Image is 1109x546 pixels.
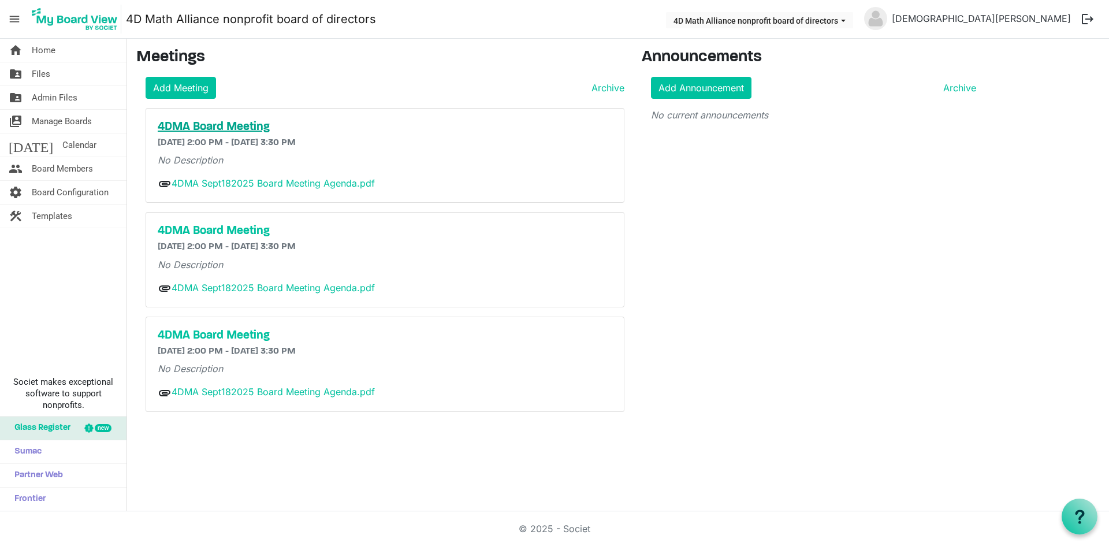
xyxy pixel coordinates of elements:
a: Archive [939,81,976,95]
span: switch_account [9,110,23,133]
span: Sumac [9,440,42,463]
a: My Board View Logo [28,5,126,34]
span: construction [9,205,23,228]
span: Calendar [62,133,96,157]
a: 4DMA Sept182025 Board Meeting Agenda.pdf [172,177,375,189]
span: Admin Files [32,86,77,109]
h3: Meetings [136,48,624,68]
span: Glass Register [9,417,70,440]
span: home [9,39,23,62]
h6: [DATE] 2:00 PM - [DATE] 3:30 PM [158,242,612,252]
a: 4DMA Board Meeting [158,224,612,238]
span: Frontier [9,488,46,511]
a: 4DMA Board Meeting [158,120,612,134]
span: [DATE] [9,133,53,157]
div: new [95,424,111,432]
a: Add Meeting [146,77,216,99]
span: settings [9,181,23,204]
button: logout [1075,7,1100,31]
h3: Announcements [642,48,985,68]
a: [DEMOGRAPHIC_DATA][PERSON_NAME] [887,7,1075,30]
span: Board Members [32,157,93,180]
span: menu [3,8,25,30]
span: Home [32,39,55,62]
span: Manage Boards [32,110,92,133]
button: 4D Math Alliance nonprofit board of directors dropdownbutton [666,12,853,28]
span: Files [32,62,50,86]
a: 4DMA Board Meeting [158,329,612,343]
a: Archive [587,81,624,95]
span: Partner Web [9,464,63,487]
p: No Description [158,153,612,167]
a: 4D Math Alliance nonprofit board of directors [126,8,376,31]
p: No Description [158,362,612,376]
p: No Description [158,258,612,272]
a: Add Announcement [651,77,751,99]
span: folder_shared [9,62,23,86]
span: Board Configuration [32,181,109,204]
span: people [9,157,23,180]
span: Societ makes exceptional software to support nonprofits. [5,376,121,411]
span: attachment [158,386,172,400]
a: © 2025 - Societ [519,523,590,534]
span: Templates [32,205,72,228]
img: no-profile-picture.svg [864,7,887,30]
span: folder_shared [9,86,23,109]
p: No current announcements [651,108,976,122]
img: My Board View Logo [28,5,121,34]
span: attachment [158,177,172,191]
a: 4DMA Sept182025 Board Meeting Agenda.pdf [172,282,375,294]
span: attachment [158,281,172,295]
a: 4DMA Sept182025 Board Meeting Agenda.pdf [172,386,375,398]
h6: [DATE] 2:00 PM - [DATE] 3:30 PM [158,346,612,357]
h6: [DATE] 2:00 PM - [DATE] 3:30 PM [158,138,612,148]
